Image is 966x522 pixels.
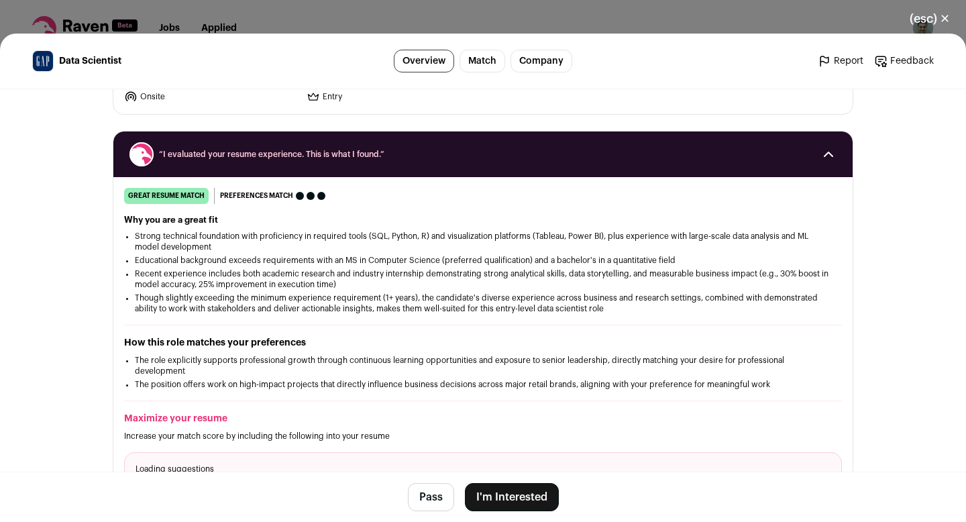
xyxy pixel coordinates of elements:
[408,483,454,511] button: Pass
[394,50,454,72] a: Overview
[511,50,572,72] a: Company
[894,4,966,34] button: Close modal
[818,54,863,68] a: Report
[124,215,842,225] h2: Why you are a great fit
[59,54,121,68] span: Data Scientist
[460,50,505,72] a: Match
[307,90,481,103] li: Entry
[135,355,831,376] li: The role explicitly supports professional growth through continuous learning opportunities and ex...
[124,188,209,204] div: great resume match
[159,149,807,160] span: “I evaluated your resume experience. This is what I found.”
[135,255,831,266] li: Educational background exceeds requirements with an MS in Computer Science (preferred qualificati...
[135,268,831,290] li: Recent experience includes both academic research and industry internship demonstrating strong an...
[124,90,299,103] li: Onsite
[135,231,831,252] li: Strong technical foundation with proficiency in required tools (SQL, Python, R) and visualization...
[135,379,831,390] li: The position offers work on high-impact projects that directly influence business decisions acros...
[874,54,934,68] a: Feedback
[124,431,842,441] p: Increase your match score by including the following into your resume
[124,336,842,350] h2: How this role matches your preferences
[124,412,842,425] h2: Maximize your resume
[220,189,293,203] span: Preferences match
[465,483,559,511] button: I'm Interested
[33,51,53,71] img: 1782dbc7eb3a32d12dafb414eaf853d016138e742cc142ae7498a548a1dc4b9a.jpg
[135,293,831,314] li: Though slightly exceeding the minimum experience requirement (1+ years), the candidate's diverse ...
